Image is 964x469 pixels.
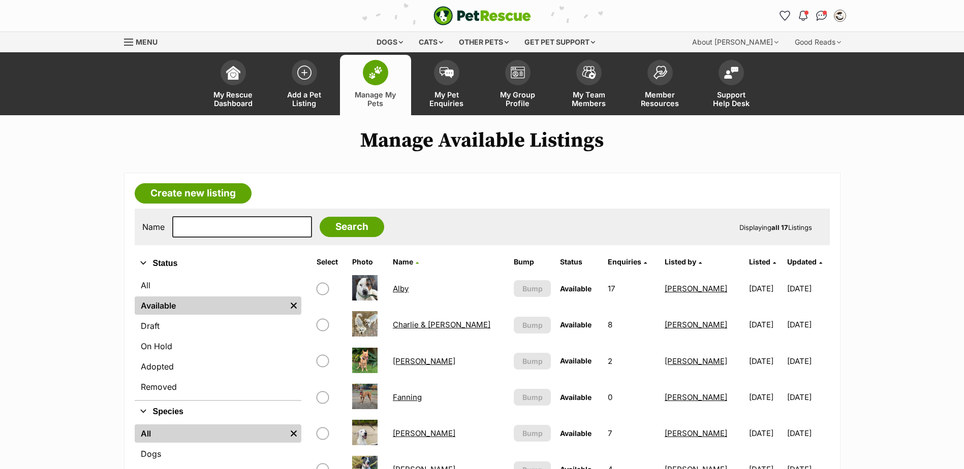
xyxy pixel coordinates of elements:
button: Bump [514,317,551,333]
img: manage-my-pets-icon-02211641906a0b7f246fdf0571729dbe1e7629f14944591b6c1af311fb30b64b.svg [368,66,383,79]
th: Status [556,254,603,270]
div: Cats [412,32,450,52]
span: Bump [522,392,543,403]
img: help-desk-icon-fdf02630f3aa405de69fd3d07c3f3aa587a6932b1a1747fa1d2bba05be0121f9.svg [724,66,738,79]
a: Manage My Pets [340,55,411,115]
td: [DATE] [745,380,786,415]
span: Menu [136,38,158,46]
span: Displaying Listings [739,223,812,231]
strong: all 17 [771,223,788,231]
a: My Team Members [553,55,625,115]
a: Updated [787,257,822,266]
span: Available [560,429,592,438]
span: Bump [522,320,543,330]
td: [DATE] [787,416,828,451]
button: Bump [514,425,551,442]
span: Support Help Desk [708,90,754,108]
span: Available [560,393,592,401]
img: logo-e224e6f780fb5917bec1dbf3a21bbac754714ae5b6737aabdf751b685950b380.svg [433,6,531,25]
a: [PERSON_NAME] [393,356,455,366]
td: 17 [604,271,660,306]
a: [PERSON_NAME] [665,392,727,402]
button: Status [135,257,301,270]
div: Status [135,274,301,400]
a: Remove filter [286,424,301,443]
td: [DATE] [745,344,786,379]
td: 0 [604,380,660,415]
a: Member Resources [625,55,696,115]
a: [PERSON_NAME] [665,356,727,366]
a: Charlie & [PERSON_NAME] [393,320,490,329]
span: translation missing: en.admin.listings.index.attributes.enquiries [608,257,641,266]
label: Name [142,222,165,231]
span: Available [560,356,592,365]
span: Bump [522,283,543,294]
a: Listed [749,257,776,266]
span: Bump [522,356,543,366]
input: Search [320,217,384,237]
a: My Group Profile [482,55,553,115]
a: Add a Pet Listing [269,55,340,115]
img: member-resources-icon-8e73f808a243e03378d46382f2149f9095a855e16c252ad45f914b54edf8863c.svg [653,65,667,79]
a: [PERSON_NAME] [665,320,727,329]
a: Dogs [135,445,301,463]
a: Conversations [814,8,830,24]
a: Adopted [135,357,301,376]
a: Draft [135,317,301,335]
a: Listed by [665,257,702,266]
button: My account [832,8,848,24]
span: Updated [787,257,817,266]
a: Favourites [777,8,793,24]
a: Available [135,296,286,315]
img: chat-41dd97257d64d25036548639549fe6c8038ab92f7586957e7f3b1b290dea8141.svg [816,11,827,21]
th: Select [313,254,347,270]
a: My Pet Enquiries [411,55,482,115]
span: My Rescue Dashboard [210,90,256,108]
img: add-pet-listing-icon-0afa8454b4691262ce3f59096e99ab1cd57d4a30225e0717b998d2c9b9846f56.svg [297,65,312,80]
td: [DATE] [787,380,828,415]
a: Fanning [393,392,422,402]
td: [DATE] [787,307,828,342]
td: 7 [604,416,660,451]
img: pet-enquiries-icon-7e3ad2cf08bfb03b45e93fb7055b45f3efa6380592205ae92323e6603595dc1f.svg [440,67,454,78]
a: PetRescue [433,6,531,25]
td: 2 [604,344,660,379]
span: Add a Pet Listing [282,90,327,108]
a: Removed [135,378,301,396]
img: group-profile-icon-3fa3cf56718a62981997c0bc7e787c4b2cf8bcc04b72c1350f741eb67cf2f40e.svg [511,66,525,79]
a: Name [393,257,419,266]
span: My Group Profile [495,90,541,108]
img: dashboard-icon-eb2f2d2d3e046f16d808141f083e7271f6b2e854fb5c12c21221c1fb7104beca.svg [226,65,240,80]
span: Listed [749,257,770,266]
a: All [135,424,286,443]
a: Create new listing [135,183,252,204]
button: Notifications [795,8,812,24]
img: team-members-icon-5396bd8760b3fe7c0b43da4ab00e1e3bb1a5d9ba89233759b79545d2d3fc5d0d.svg [582,66,596,79]
th: Photo [348,254,388,270]
span: Available [560,284,592,293]
a: [PERSON_NAME] [665,428,727,438]
a: My Rescue Dashboard [198,55,269,115]
div: Get pet support [517,32,602,52]
span: Available [560,320,592,329]
a: Enquiries [608,257,647,266]
a: [PERSON_NAME] [665,284,727,293]
div: Dogs [369,32,410,52]
img: notifications-46538b983faf8c2785f20acdc204bb7945ddae34d4c08c2a6579f10ce5e182be.svg [799,11,807,21]
span: My Pet Enquiries [424,90,470,108]
a: Support Help Desk [696,55,767,115]
div: About [PERSON_NAME] [685,32,786,52]
img: Shardin Carter profile pic [835,11,845,21]
td: [DATE] [745,416,786,451]
span: Name [393,257,413,266]
button: Bump [514,353,551,370]
th: Bump [510,254,555,270]
div: Other pets [452,32,516,52]
ul: Account quick links [777,8,848,24]
button: Bump [514,389,551,406]
span: Bump [522,428,543,439]
span: Member Resources [637,90,683,108]
a: [PERSON_NAME] [393,428,455,438]
span: My Team Members [566,90,612,108]
td: [DATE] [787,344,828,379]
